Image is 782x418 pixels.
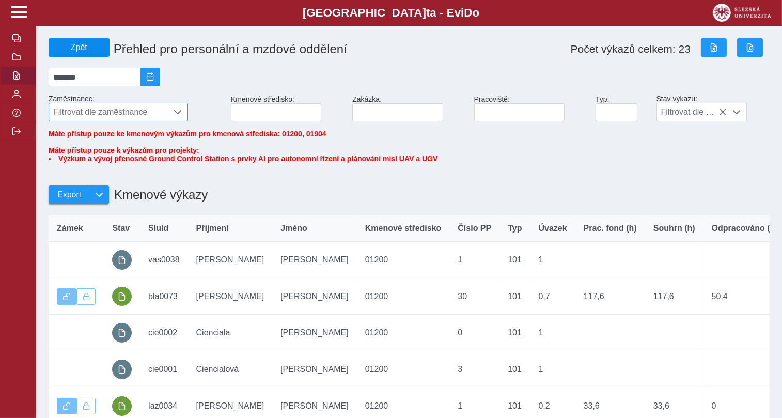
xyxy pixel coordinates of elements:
div: Kmenové středisko: [227,91,348,126]
td: 0,7 [530,278,575,315]
button: Export do PDF [737,38,763,57]
button: podepsáno [112,396,132,416]
button: prázdný [112,360,132,379]
td: cie0001 [140,351,188,388]
span: Odpracováno (h) [712,224,778,233]
span: Číslo PP [458,224,491,233]
td: Ciencialová [188,351,273,388]
span: Kmenové středisko [365,224,442,233]
td: 01200 [357,351,450,388]
td: 1 [449,242,499,278]
td: vas0038 [140,242,188,278]
div: Zaměstnanec: [44,90,227,126]
span: Jméno [280,224,307,233]
button: Uzamknout lze pouze výkaz, který je podepsán a schválen. [76,398,96,414]
span: Filtrovat dle zaměstnance [49,103,168,121]
span: Zámek [57,224,83,233]
button: Zpět [49,38,110,57]
td: 101 [499,351,530,388]
span: o [473,6,480,19]
td: 101 [499,315,530,351]
td: [PERSON_NAME] [272,315,357,351]
span: t [426,6,430,19]
img: logo_web_su.png [713,4,771,22]
span: SluId [148,224,168,233]
button: Export do Excelu [701,38,727,57]
button: Výkaz je odemčen. [57,398,76,414]
h1: Kmenové výkazy [109,182,208,207]
span: Zpět [53,43,105,52]
td: 01200 [357,242,450,278]
td: [PERSON_NAME] [272,278,357,315]
td: 101 [499,278,530,315]
button: podepsáno [112,287,132,306]
td: Cienciala [188,315,273,351]
td: 01200 [357,278,450,315]
td: 1 [530,351,575,388]
span: Prac. fond (h) [584,224,637,233]
td: 1 [530,242,575,278]
span: Export [57,190,81,199]
button: Uzamknout lze pouze výkaz, který je podepsán a schválen. [76,288,96,305]
td: 3 [449,351,499,388]
span: Souhrn (h) [653,224,695,233]
span: Počet výkazů celkem: 23 [571,43,691,55]
td: 101 [499,242,530,278]
td: [PERSON_NAME] [188,242,273,278]
td: 1 [530,315,575,351]
span: Máte přístup pouze ke kmenovým výkazům pro kmenová střediska: 01200, 01904 [49,130,326,138]
b: [GEOGRAPHIC_DATA] a - Evi [31,6,751,20]
span: Máte přístup pouze k výkazům pro projekty: [49,146,770,163]
span: Filtrovat dle stavu [657,103,727,121]
div: Typ: [591,91,652,126]
span: Typ [508,224,522,233]
td: bla0073 [140,278,188,315]
td: 0 [449,315,499,351]
td: [PERSON_NAME] [188,278,273,315]
span: Stav [112,224,130,233]
li: Výzkum a vývoj přenosné Ground Control Station s prvky AI pro autonomní řízení a plánování misí U... [49,154,770,163]
td: 30 [449,278,499,315]
button: 2025/08 [140,68,160,86]
td: 117,6 [645,278,703,315]
td: cie0002 [140,315,188,351]
div: Pracoviště: [470,91,591,126]
button: Export [49,185,89,204]
span: Příjmení [196,224,229,233]
td: [PERSON_NAME] [272,351,357,388]
h1: Přehled pro personální a mzdové oddělení [110,38,474,60]
td: [PERSON_NAME] [272,242,357,278]
button: Výkaz je odemčen. [57,288,76,305]
div: Stav výkazu: [652,90,774,126]
div: Zakázka: [348,91,470,126]
span: Úvazek [539,224,567,233]
span: D [464,6,472,19]
button: prázdný [112,250,132,270]
td: 01200 [357,315,450,351]
td: 117,6 [575,278,645,315]
button: prázdný [112,323,132,343]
